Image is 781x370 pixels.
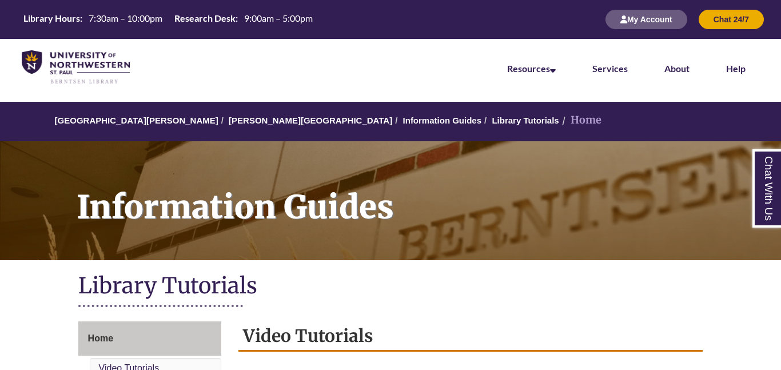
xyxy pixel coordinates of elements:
a: Hours Today [19,12,317,27]
a: My Account [605,14,687,24]
button: My Account [605,10,687,29]
span: 7:30am – 10:00pm [89,13,162,23]
a: Resources [507,63,556,74]
h1: Information Guides [64,141,781,245]
a: Library Tutorials [492,116,559,125]
span: 9:00am – 5:00pm [244,13,313,23]
table: Hours Today [19,12,317,26]
img: UNWSP Library Logo [22,50,130,85]
a: Information Guides [403,116,482,125]
a: [GEOGRAPHIC_DATA][PERSON_NAME] [55,116,218,125]
a: About [664,63,690,74]
th: Research Desk: [170,12,240,25]
a: [PERSON_NAME][GEOGRAPHIC_DATA] [229,116,392,125]
a: Home [78,321,222,356]
a: Services [592,63,628,74]
li: Home [559,112,601,129]
h2: Video Tutorials [238,321,703,352]
a: Chat 24/7 [699,14,764,24]
span: Home [88,333,113,343]
button: Chat 24/7 [699,10,764,29]
h1: Library Tutorials [78,272,703,302]
th: Library Hours: [19,12,84,25]
a: Help [726,63,746,74]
